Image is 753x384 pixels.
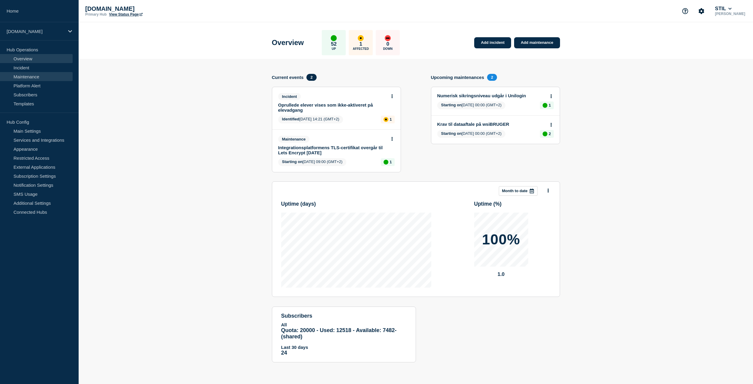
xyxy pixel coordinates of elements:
span: [DATE] 14:21 (GMT+2) [278,116,343,123]
span: Maintenance [278,136,310,143]
p: Down [383,47,393,50]
a: Oprullede elever vises som ikke-aktiveret på elevadgang [278,102,387,113]
div: affected [384,117,388,122]
p: 1 [360,41,362,47]
h1: Overview [272,38,304,47]
a: Add incident [474,37,511,48]
p: [PERSON_NAME] [714,12,746,16]
p: All [281,322,407,327]
p: 1 [390,117,392,122]
p: 2 [549,132,551,136]
h3: Uptime ( days ) [281,201,316,207]
h3: Uptime ( % ) [474,201,502,207]
span: Starting on [441,103,462,107]
h4: subscribers [281,313,407,319]
a: Krav til dataaftale på wsiBRUGER [437,122,546,127]
a: View Status Page [109,12,142,17]
p: 1 [390,160,392,164]
p: 24 [281,350,407,356]
h4: Current events [272,75,304,80]
span: [DATE] 00:00 (GMT+2) [437,130,506,138]
button: Support [679,5,691,17]
p: 1 [549,103,551,107]
div: up [331,35,337,41]
span: Quota: 20000 - Used: 12518 - Available: 7482 - (shared) [281,327,397,340]
div: down [385,35,391,41]
h4: Upcoming maintenances [431,75,484,80]
div: affected [358,35,364,41]
span: Starting on [282,159,303,164]
div: up [543,103,547,108]
div: up [543,132,547,136]
p: Primary Hub [85,12,107,17]
span: Identified [282,117,300,121]
p: 1.0 [474,271,528,277]
p: 0 [387,41,389,47]
p: [DOMAIN_NAME] [7,29,64,34]
div: up [384,160,388,165]
p: 100% [482,232,520,247]
span: 2 [487,74,497,81]
a: Add maintenance [514,37,560,48]
span: [DATE] 00:00 (GMT+2) [437,101,506,109]
span: Incident [278,93,301,100]
a: Numerisk sikringsniveau udgår i Unilogin [437,93,546,98]
p: Last 30 days [281,345,407,350]
p: Affected [353,47,369,50]
a: Integrationsplatformens TLS-certifikat overgår til Lets Encrypt [DATE] [278,145,387,155]
p: [DOMAIN_NAME] [85,5,205,12]
button: Account settings [695,5,708,17]
p: 52 [331,41,337,47]
span: 2 [306,74,316,81]
span: Starting on [441,131,462,136]
p: Month to date [502,189,528,193]
span: [DATE] 09:00 (GMT+2) [278,158,347,166]
p: Up [332,47,336,50]
button: Month to date [499,186,538,196]
button: STIL [714,6,733,12]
